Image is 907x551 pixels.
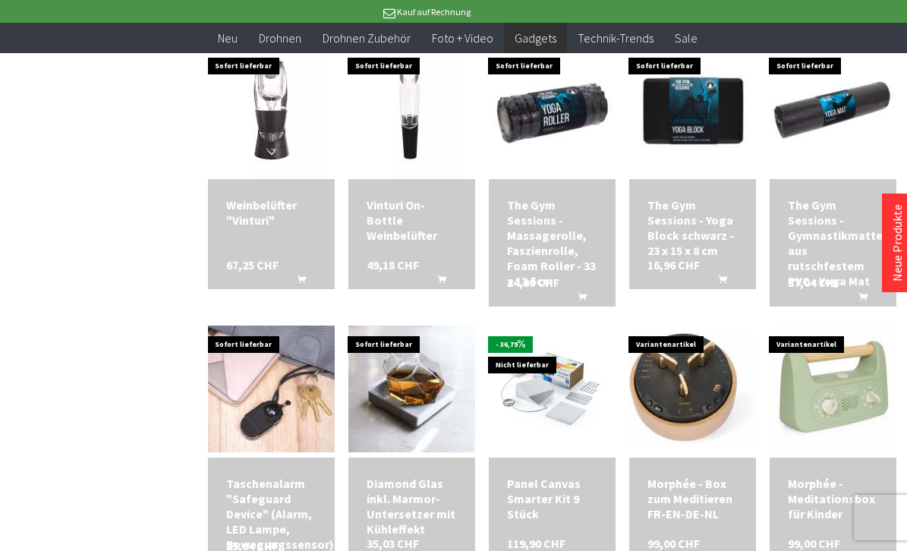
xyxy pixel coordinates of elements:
[504,23,567,54] a: Gadgets
[647,257,700,272] span: 16,96 CHF
[770,326,896,452] img: Morphée - Meditationsbox für Kinder
[578,30,653,46] span: Technik-Trends
[507,197,597,288] a: The Gym Sessions - Massagerolle, Faszienrolle, Foam Roller - 33 x 13.5cm 24,99 CHF In den Warenkorb
[647,197,738,258] a: The Gym Sessions - Yoga Block schwarz - 23 x 15 x 8 cm 16,96 CHF In den Warenkorb
[367,476,457,537] a: Diamond Glas inkl. Marmor-Untersetzer mit Kühleffekt 35,03 CHF In den Warenkorb
[226,197,317,228] div: Weinbelüfter "Vinturi"
[647,476,738,521] div: Morphée - Box zum Meditieren FR-EN-DE-NL
[421,23,504,54] a: Foto + Video
[647,476,738,521] a: Morphée - Box zum Meditieren FR-EN-DE-NL 99,00 CHF
[218,30,238,46] span: Neu
[507,536,565,551] span: 119,90 CHF
[218,43,325,179] img: Weinbelüfter "Vinturi"
[367,197,457,243] a: Vinturi On-Bottle Weinbelüfter 49,18 CHF In den Warenkorb
[647,197,738,258] div: The Gym Sessions - Yoga Block schwarz - 23 x 15 x 8 cm
[647,536,700,551] span: 99,00 CHF
[788,197,878,288] div: The Gym Sessions - Gymnastikmatte aus rutschfestem PVC - Yoga Mat
[664,23,708,54] a: Sale
[700,272,736,292] button: In den Warenkorb
[419,272,455,292] button: In den Warenkorb
[567,23,664,54] a: Technik-Trends
[629,48,756,175] img: The Gym Sessions - Yoga Block schwarz - 23 x 15 x 8 cm
[226,197,317,228] a: Weinbelüfter "Vinturi" 67,25 CHF In den Warenkorb
[770,48,896,175] img: The Gym Sessions - Gymnastikmatte aus rutschfestem PVC - Yoga Mat
[507,476,597,521] a: Panel Canvas Smarter Kit 9 Stück 119,90 CHF
[367,257,419,272] span: 49,18 CHF
[367,536,419,551] span: 35,03 CHF
[840,290,877,310] button: In den Warenkorb
[788,275,840,290] span: 37,04 CHF
[207,23,248,54] a: Neu
[312,23,421,54] a: Drohnen Zubehör
[629,333,756,444] img: Morphée - Box zum Meditieren FR-EN-DE-NL
[348,326,475,452] img: Diamond Glas inkl. Marmor-Untersetzer mit Kühleffekt
[559,290,596,310] button: In den Warenkorb
[259,30,301,46] span: Drohnen
[515,30,556,46] span: Gadgets
[208,326,335,452] img: Taschenalarm "Safeguard Device" (Alarm, LED Lampe, Bewegungssensor)
[890,204,905,282] a: Neue Produkte
[788,476,878,521] div: Morphée - Meditationsbox für Kinder
[507,476,597,521] div: Panel Canvas Smarter Kit 9 Stück
[367,476,457,537] div: Diamond Glas inkl. Marmor-Untersetzer mit Kühleffekt
[507,197,597,288] div: The Gym Sessions - Massagerolle, Faszienrolle, Foam Roller - 33 x 13.5cm
[226,257,279,272] span: 67,25 CHF
[788,536,840,551] span: 99,00 CHF
[248,23,312,54] a: Drohnen
[358,43,465,179] img: Vinturi On-Bottle Weinbelüfter
[323,30,411,46] span: Drohnen Zubehör
[489,48,616,175] img: The Gym Sessions - Massagerolle, Faszienrolle, Foam Roller - 33 x 13.5cm
[507,275,559,290] span: 24,99 CHF
[675,30,698,46] span: Sale
[279,272,315,292] button: In den Warenkorb
[432,30,493,46] span: Foto + Video
[367,197,457,243] div: Vinturi On-Bottle Weinbelüfter
[788,197,878,288] a: The Gym Sessions - Gymnastikmatte aus rutschfestem PVC - Yoga Mat 37,04 CHF In den Warenkorb
[788,476,878,521] a: Morphée - Meditationsbox für Kinder 99,00 CHF
[489,349,616,429] img: Panel Canvas Smarter Kit 9 Stück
